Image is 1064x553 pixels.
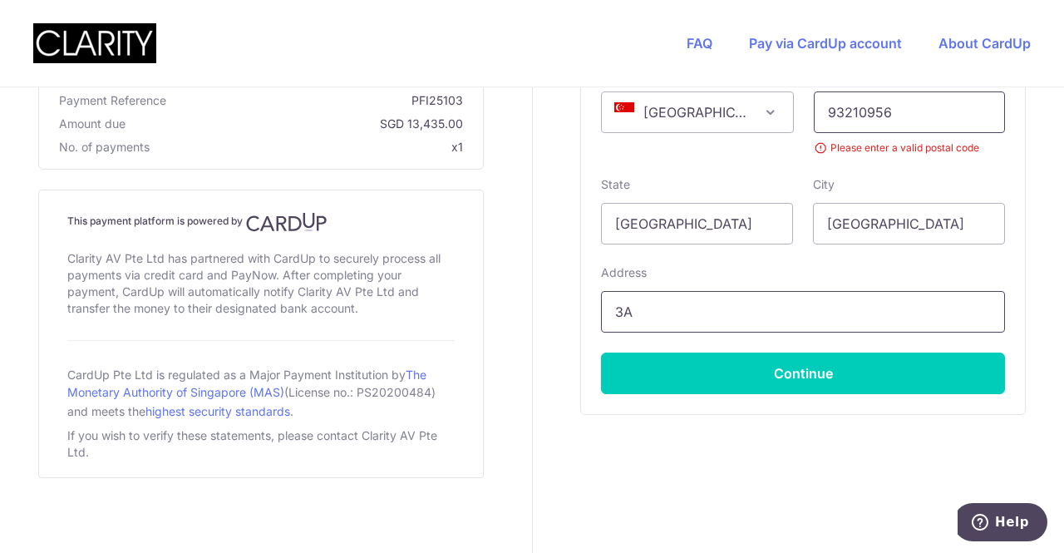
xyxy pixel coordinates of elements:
[59,116,126,132] span: Amount due
[145,404,290,418] a: highest security standards
[67,247,455,320] div: Clarity AV Pte Ltd has partnered with CardUp to securely process all payments via credit card and...
[601,264,647,281] label: Address
[67,424,455,464] div: If you wish to verify these statements, please contact Clarity AV Pte Ltd.
[749,35,902,52] a: Pay via CardUp account
[173,92,463,109] span: PFI25103
[451,140,463,154] span: x1
[246,212,328,232] img: CardUp
[59,93,166,107] span: translation missing: en.payment_reference
[67,361,455,424] div: CardUp Pte Ltd is regulated as a Major Payment Institution by (License no.: PS20200484) and meets...
[132,116,463,132] span: SGD 13,435.00
[67,212,455,232] h4: This payment platform is powered by
[814,140,1006,156] small: Please enter a valid postal code
[602,92,792,132] span: Singapore
[958,503,1047,545] iframe: Opens a widget where you can find more information
[601,176,630,193] label: State
[601,353,1005,394] button: Continue
[59,139,150,156] span: No. of payments
[687,35,712,52] a: FAQ
[938,35,1031,52] a: About CardUp
[813,176,835,193] label: City
[601,91,793,133] span: Singapore
[67,368,426,399] a: The Monetary Authority of Singapore (MAS)
[814,91,1006,133] input: Example 123456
